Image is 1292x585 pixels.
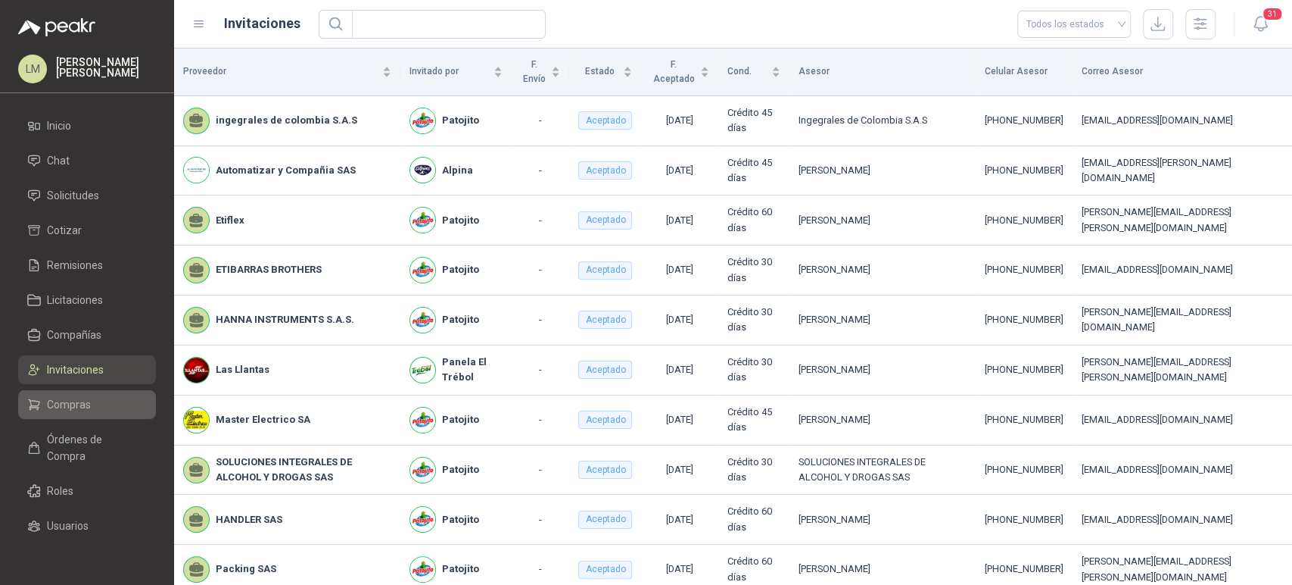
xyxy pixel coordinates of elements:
span: [DATE] [666,314,693,325]
div: Crédito 45 días [727,105,780,136]
span: - [539,114,542,126]
span: Solicitudes [47,187,99,204]
div: [EMAIL_ADDRESS][DOMAIN_NAME] [1082,262,1283,277]
div: [PERSON_NAME] [799,312,967,327]
p: [PERSON_NAME] [PERSON_NAME] [56,57,156,78]
div: Aceptado [578,211,632,230]
a: Inicio [18,111,156,140]
div: [PERSON_NAME] [799,362,967,377]
th: Celular Asesor [976,48,1073,96]
span: - [539,214,542,226]
span: [DATE] [666,414,693,425]
span: - [539,563,542,574]
div: Ingegrales de Colombia S.A.S [799,113,967,128]
span: - [539,414,542,425]
span: [DATE] [666,164,693,176]
img: Logo peakr [18,18,95,36]
div: Crédito 60 días [727,205,780,236]
a: Cotizar [18,216,156,245]
a: Licitaciones [18,286,156,314]
b: Patojito [442,462,479,477]
div: [PERSON_NAME] [799,512,967,527]
span: 31 [1262,7,1283,21]
div: Aceptado [578,461,632,479]
a: Roles [18,477,156,505]
span: Remisiones [47,257,103,274]
b: HANDLER SAS [216,512,282,527]
a: Remisiones [18,251,156,280]
div: [PHONE_NUMBER] [985,412,1063,427]
div: [PERSON_NAME][EMAIL_ADDRESS][PERSON_NAME][DOMAIN_NAME] [1082,554,1283,585]
span: [DATE] [666,364,693,375]
span: [DATE] [666,264,693,275]
b: Patojito [442,562,479,577]
span: [DATE] [666,514,693,525]
div: Aceptado [578,261,632,280]
div: [PERSON_NAME][EMAIL_ADDRESS][PERSON_NAME][DOMAIN_NAME] [1082,355,1283,386]
a: Chat [18,146,156,175]
th: F. Aceptado [641,48,718,96]
div: Crédito 30 días [727,355,780,386]
div: [PHONE_NUMBER] [985,213,1063,228]
span: - [539,464,542,475]
b: ETIBARRAS BROTHERS [216,262,322,277]
img: Company Logo [184,158,209,183]
div: [PHONE_NUMBER] [985,362,1063,377]
span: Proveedor [183,64,379,79]
img: Company Logo [410,458,435,483]
div: [PHONE_NUMBER] [985,562,1063,577]
b: Patojito [442,213,479,228]
div: Crédito 60 días [727,504,780,535]
div: [PHONE_NUMBER] [985,262,1063,277]
th: Invitado por [400,48,512,96]
div: Crédito 30 días [727,455,780,486]
div: Crédito 60 días [727,554,780,585]
b: Patojito [442,512,479,527]
span: - [539,364,542,375]
a: Compañías [18,321,156,349]
span: Licitaciones [47,292,103,308]
b: Packing SAS [216,562,276,577]
b: Patojito [442,412,479,427]
span: Cond. [727,64,768,79]
b: Automatizar y Compañia SAS [216,163,356,178]
div: Aceptado [578,411,632,429]
div: Aceptado [578,361,632,379]
div: Crédito 45 días [727,155,780,186]
span: F. Aceptado [650,58,696,86]
div: [PERSON_NAME] [799,412,967,427]
a: Solicitudes [18,181,156,210]
div: [EMAIL_ADDRESS][PERSON_NAME][DOMAIN_NAME] [1082,155,1283,186]
div: Crédito 30 días [727,255,780,286]
span: Compras [47,396,91,413]
a: Compras [18,390,156,419]
b: Patojito [442,312,479,327]
button: 31 [1247,11,1274,38]
span: - [539,164,542,176]
a: Invitaciones [18,355,156,384]
div: [PERSON_NAME] [799,213,967,228]
b: Patojito [442,113,479,128]
span: [DATE] [666,114,693,126]
div: Aceptado [578,111,632,130]
span: Compañías [47,327,101,343]
img: Company Logo [410,108,435,133]
div: [EMAIL_ADDRESS][DOMAIN_NAME] [1082,512,1283,527]
div: [EMAIL_ADDRESS][DOMAIN_NAME] [1082,412,1283,427]
b: Las Llantas [216,362,269,377]
a: Categorías [18,546,156,575]
div: [PERSON_NAME] [799,562,967,577]
span: [DATE] [666,563,693,574]
th: Cond. [718,48,789,96]
span: Usuarios [47,518,89,534]
div: Aceptado [578,561,632,579]
img: Company Logo [410,158,435,183]
img: Company Logo [410,507,435,532]
h1: Invitaciones [224,13,300,34]
img: Company Logo [184,358,209,383]
th: F. Envío [512,48,569,96]
div: [PHONE_NUMBER] [985,512,1063,527]
div: LM [18,55,47,83]
b: Alpina [442,163,473,178]
div: [PHONE_NUMBER] [985,462,1063,477]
